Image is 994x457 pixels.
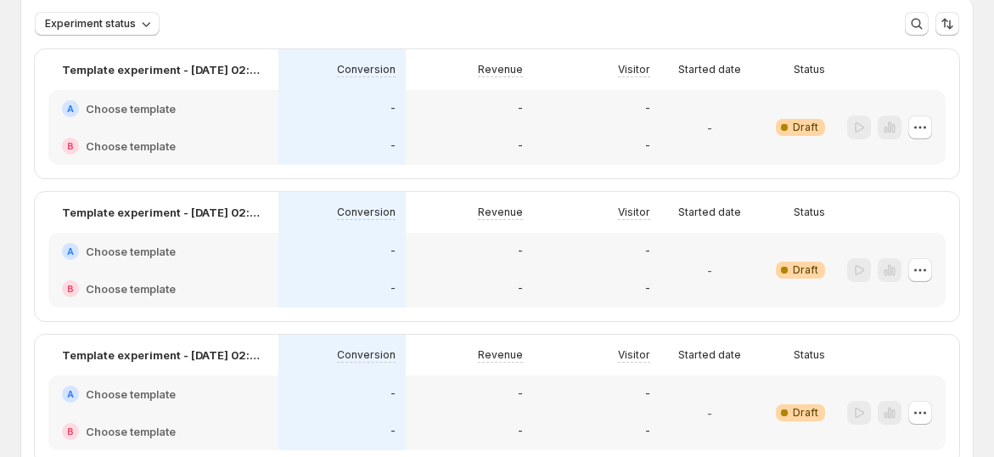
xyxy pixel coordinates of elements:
[518,245,523,258] p: -
[45,17,136,31] span: Experiment status
[337,206,396,219] p: Conversion
[67,426,74,437] h2: B
[678,206,741,219] p: Started date
[935,12,959,36] button: Sort the results
[793,406,818,420] span: Draft
[518,139,523,153] p: -
[645,102,650,116] p: -
[337,348,396,362] p: Conversion
[86,138,176,155] h2: Choose template
[645,425,650,438] p: -
[67,284,74,294] h2: B
[390,102,396,116] p: -
[86,100,176,117] h2: Choose template
[86,243,176,260] h2: Choose template
[678,63,741,76] p: Started date
[86,423,176,440] h2: Choose template
[390,139,396,153] p: -
[707,404,712,421] p: -
[707,262,712,279] p: -
[390,282,396,296] p: -
[645,139,650,153] p: -
[794,63,825,76] p: Status
[518,425,523,438] p: -
[645,387,650,401] p: -
[62,61,265,78] p: Template experiment - [DATE] 02:31:55
[678,348,741,362] p: Started date
[618,206,650,219] p: Visitor
[794,206,825,219] p: Status
[518,387,523,401] p: -
[62,204,265,221] p: Template experiment - [DATE] 02:32:07
[67,389,74,399] h2: A
[67,104,74,114] h2: A
[62,347,265,364] p: Template experiment - [DATE] 02:32:15
[794,348,825,362] p: Status
[67,141,74,151] h2: B
[86,280,176,297] h2: Choose template
[518,102,523,116] p: -
[518,282,523,296] p: -
[390,387,396,401] p: -
[707,119,712,136] p: -
[390,245,396,258] p: -
[86,386,176,403] h2: Choose template
[67,246,74,257] h2: A
[478,348,523,362] p: Revenue
[618,348,650,362] p: Visitor
[478,206,523,219] p: Revenue
[337,63,396,76] p: Conversion
[478,63,523,76] p: Revenue
[793,121,818,134] span: Draft
[618,63,650,76] p: Visitor
[390,425,396,438] p: -
[645,245,650,258] p: -
[35,12,160,36] button: Experiment status
[793,263,818,277] span: Draft
[645,282,650,296] p: -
